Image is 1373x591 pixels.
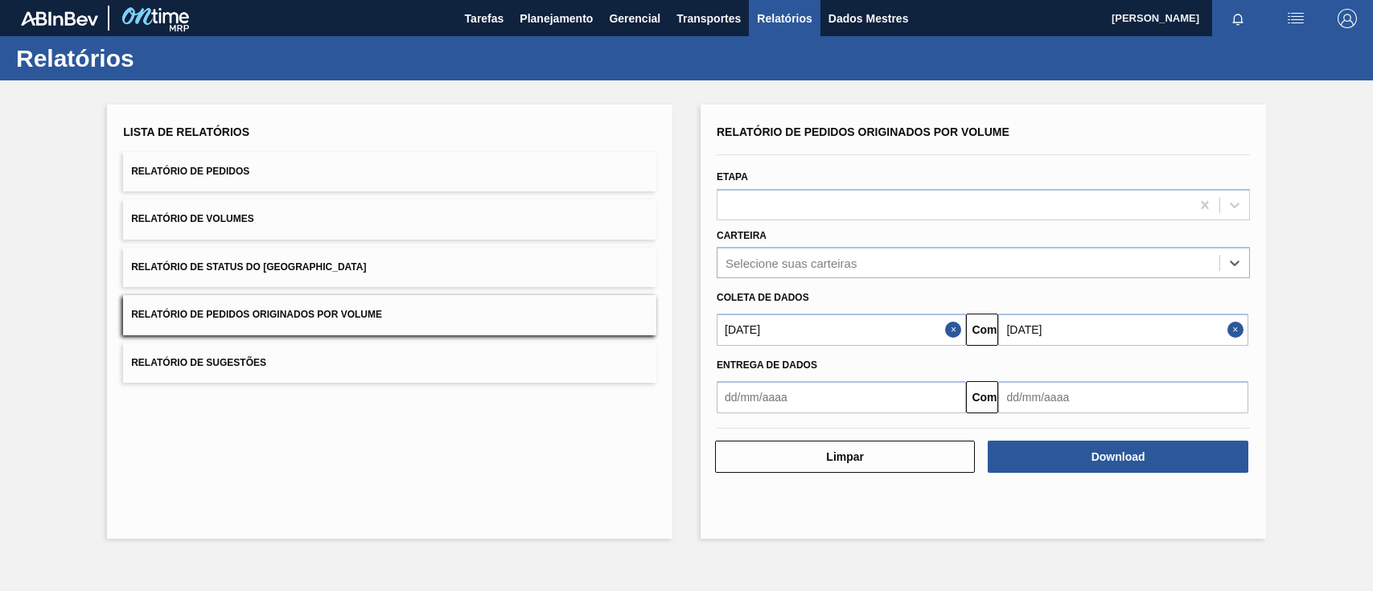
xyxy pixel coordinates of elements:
[123,125,249,138] font: Lista de Relatórios
[988,441,1248,473] button: Download
[676,12,741,25] font: Transportes
[16,45,134,72] font: Relatórios
[717,314,966,346] input: dd/mm/aaaa
[123,199,656,239] button: Relatório de Volumes
[123,248,656,287] button: Relatório de Status do [GEOGRAPHIC_DATA]
[998,314,1248,346] input: dd/mm/aaaa
[726,257,857,270] div: Selecione suas carteiras
[757,12,812,25] font: Relatórios
[717,359,817,371] font: Entrega de dados
[465,12,504,25] font: Tarefas
[717,292,809,303] font: Coleta de dados
[998,381,1248,413] input: dd/mm/aaaa
[715,441,975,473] button: Limpar
[966,381,998,413] button: Comeu
[131,357,266,368] font: Relatório de Sugestões
[945,314,966,346] button: Fechar
[123,295,656,334] button: Relatório de Pedidos Originados por Volume
[131,261,366,273] font: Relatório de Status do [GEOGRAPHIC_DATA]
[609,12,660,25] font: Gerencial
[1286,9,1305,28] img: ações do usuário
[828,12,909,25] font: Dados Mestres
[972,391,1009,404] font: Comeu
[717,381,966,413] input: dd/mm/aaaa
[717,230,767,241] font: Carteira
[123,343,656,383] button: Relatório de Sugestões
[717,125,1009,138] font: Relatório de Pedidos Originados por Volume
[717,171,748,183] font: Etapa
[1112,12,1199,24] font: [PERSON_NAME]
[21,11,98,26] img: TNhmsLtSVTkK8tSr43FrP2fwEKptu5GPRR3wAAAABJRU5ErkJggg==
[1227,314,1248,346] button: Close
[826,450,864,463] font: Limpar
[1338,9,1357,28] img: Sair
[972,323,1009,336] font: Comeu
[131,166,249,177] font: Relatório de Pedidos
[520,12,593,25] font: Planejamento
[966,314,998,346] button: Comeu
[1091,450,1145,463] font: Download
[131,310,382,321] font: Relatório de Pedidos Originados por Volume
[131,214,253,225] font: Relatório de Volumes
[1212,7,1264,30] button: Notificações
[123,152,656,191] button: Relatório de Pedidos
